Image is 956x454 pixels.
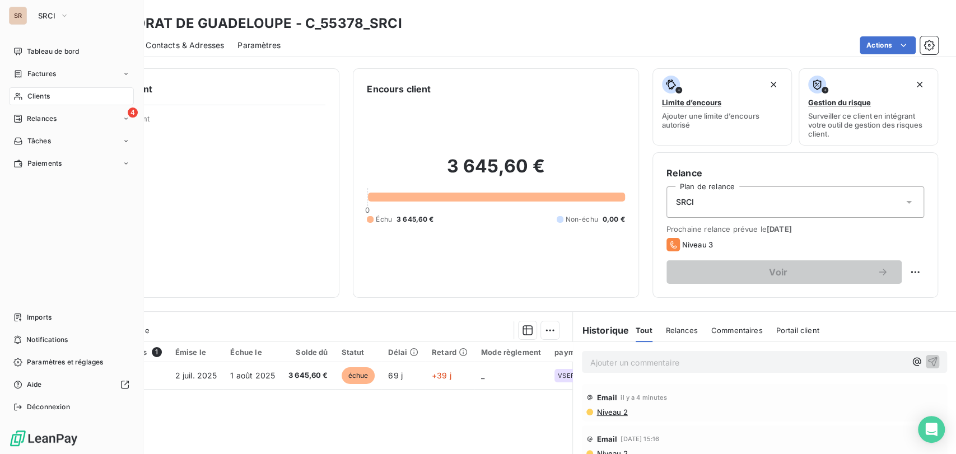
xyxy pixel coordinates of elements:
[662,98,721,107] span: Limite d’encours
[860,36,916,54] button: Actions
[90,114,325,130] span: Propriétés Client
[662,111,782,129] span: Ajouter une limite d’encours autorisé
[230,348,275,357] div: Échue le
[432,371,451,380] span: +39 j
[558,372,579,379] span: VSEPA
[128,107,138,118] span: 4
[799,68,938,146] button: Gestion du risqueSurveiller ce client en intégrant votre outil de gestion des risques client.
[27,136,51,146] span: Tâches
[27,402,70,412] span: Déconnexion
[376,214,392,224] span: Échu
[596,393,617,402] span: Email
[27,69,56,79] span: Factures
[573,324,629,337] h6: Historique
[666,166,924,180] h6: Relance
[175,348,217,357] div: Émise le
[481,348,541,357] div: Mode règlement
[603,214,625,224] span: 0,00 €
[808,98,871,107] span: Gestion du risque
[237,40,281,51] span: Paramètres
[27,114,57,124] span: Relances
[288,348,328,357] div: Solde dû
[27,91,50,101] span: Clients
[288,370,328,381] span: 3 645,60 €
[146,40,224,51] span: Contacts & Adresses
[99,13,402,34] h3: RECTORAT DE GUADELOUPE - C_55378_SRCI
[365,205,370,214] span: 0
[432,348,468,357] div: Retard
[595,408,627,416] span: Niveau 2
[342,348,375,357] div: Statut
[808,111,929,138] span: Surveiller ce client en intégrant votre outil de gestion des risques client.
[682,240,713,249] span: Niveau 3
[27,158,62,169] span: Paiements
[230,371,275,380] span: 1 août 2025
[621,436,659,442] span: [DATE] 15:16
[9,7,27,25] div: SR
[481,371,484,380] span: _
[367,155,624,189] h2: 3 645,60 €
[566,214,598,224] span: Non-échu
[596,434,617,443] span: Email
[680,268,877,277] span: Voir
[26,335,68,345] span: Notifications
[666,224,924,233] span: Prochaine relance prévue le
[711,326,763,335] span: Commentaires
[397,214,434,224] span: 3 645,60 €
[388,348,418,357] div: Délai
[68,82,325,96] h6: Informations client
[27,380,42,390] span: Aide
[776,326,819,335] span: Portail client
[27,46,79,57] span: Tableau de bord
[388,371,403,380] span: 69 j
[767,224,792,233] span: [DATE]
[554,348,624,357] div: paymentTypeCode
[38,11,55,20] span: SRCI
[152,347,162,357] span: 1
[342,367,375,384] span: échue
[666,260,902,284] button: Voir
[175,371,217,380] span: 2 juil. 2025
[676,196,694,208] span: SRCI
[27,357,103,367] span: Paramètres et réglages
[367,82,431,96] h6: Encours client
[9,429,78,447] img: Logo LeanPay
[652,68,792,146] button: Limite d’encoursAjouter une limite d’encours autorisé
[621,394,666,401] span: il y a 4 minutes
[636,326,652,335] span: Tout
[9,376,134,394] a: Aide
[27,312,52,322] span: Imports
[918,416,945,443] div: Open Intercom Messenger
[666,326,698,335] span: Relances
